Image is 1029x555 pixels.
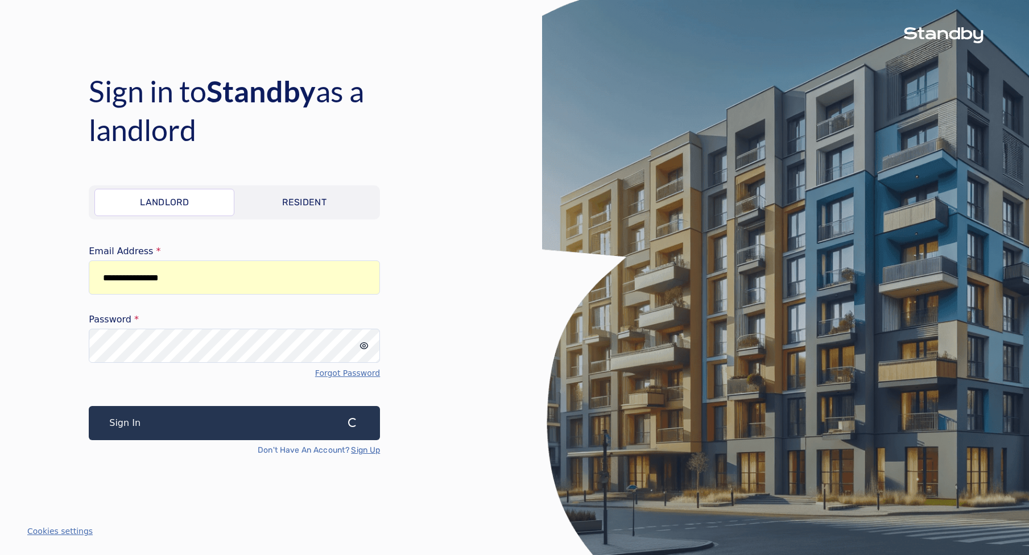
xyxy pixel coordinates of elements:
label: Password [89,315,380,324]
div: input icon [359,341,369,350]
p: Landlord [140,196,189,209]
button: Cookies settings [27,525,93,537]
p: Don't Have An Account? [258,445,380,456]
p: Resident [282,196,327,209]
h4: Sign in to as a landlord [89,72,453,149]
a: Forgot Password [315,367,380,379]
label: Email Address [89,247,380,256]
a: Sign Up [351,445,380,456]
input: password [89,329,380,363]
a: Landlord [94,189,234,216]
a: Resident [234,189,374,216]
span: Standby [206,73,316,109]
input: email [89,260,380,295]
